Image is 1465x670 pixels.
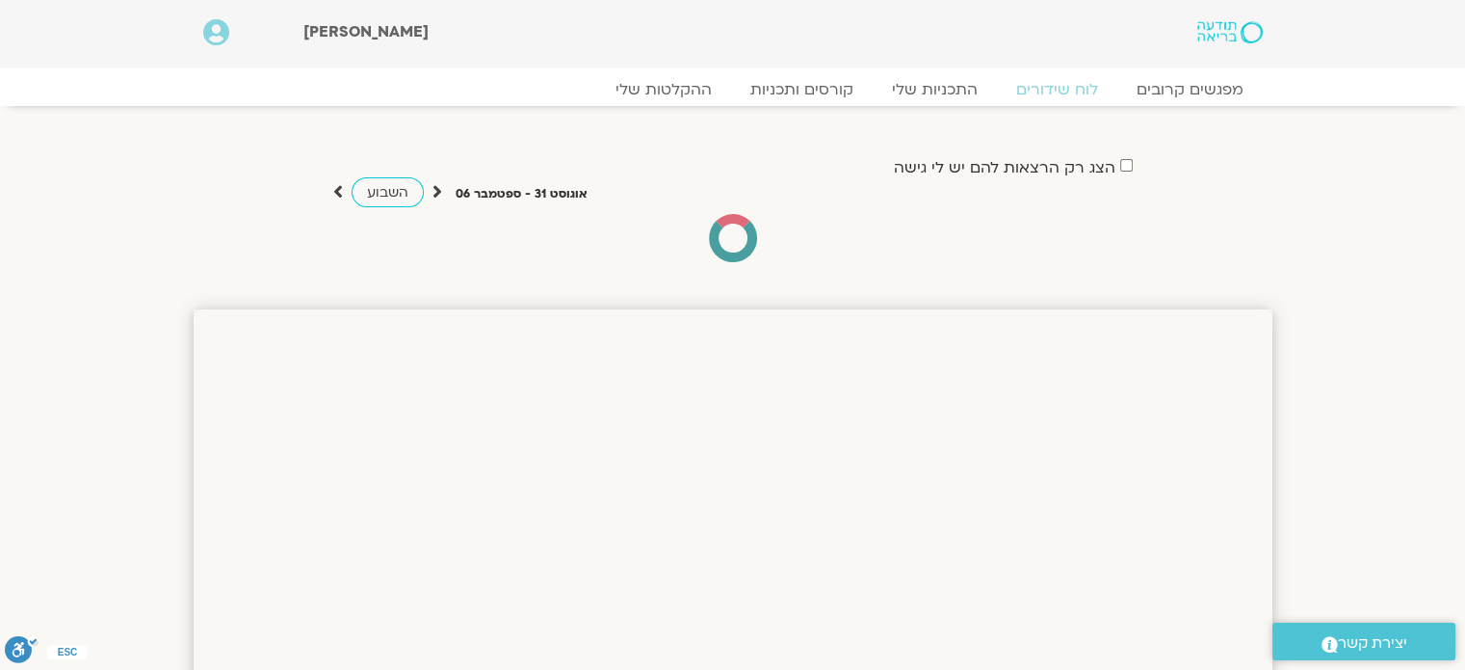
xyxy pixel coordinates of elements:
[731,80,873,99] a: קורסים ותכניות
[456,184,588,204] p: אוגוסט 31 - ספטמבר 06
[894,159,1115,176] label: הצג רק הרצאות להם יש לי גישה
[1338,630,1407,657] span: יצירת קשר
[997,80,1117,99] a: לוח שידורים
[873,80,997,99] a: התכניות שלי
[367,183,408,201] span: השבוע
[203,80,1263,99] nav: Menu
[303,21,429,42] span: [PERSON_NAME]
[1272,623,1455,660] a: יצירת קשר
[352,177,424,207] a: השבוע
[596,80,731,99] a: ההקלטות שלי
[1117,80,1263,99] a: מפגשים קרובים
